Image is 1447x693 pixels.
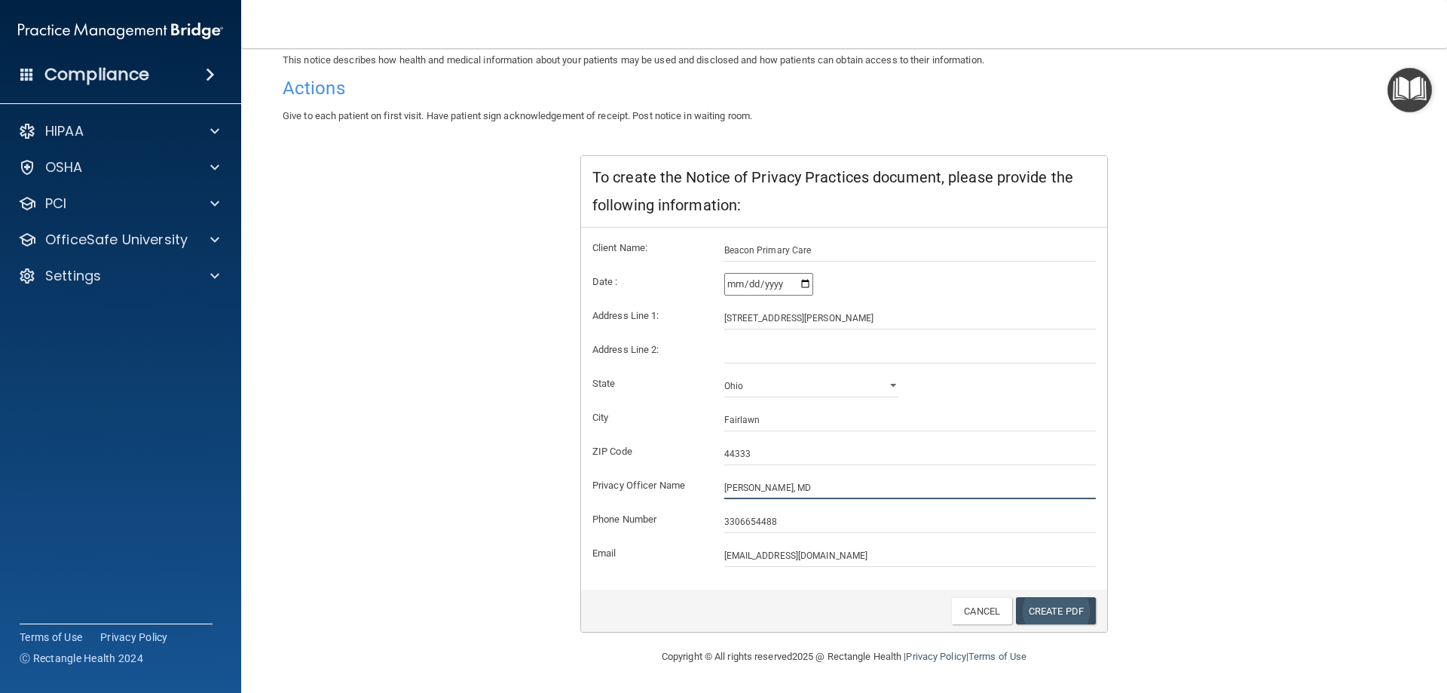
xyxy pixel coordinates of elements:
div: Copyright © All rights reserved 2025 @ Rectangle Health | | [569,633,1119,681]
h4: Compliance [44,64,149,85]
a: OfficeSafe University [18,231,219,249]
label: City [581,409,713,427]
iframe: Drift Widget Chat Controller [1186,586,1429,646]
a: PCI [18,195,219,213]
a: Terms of Use [968,651,1026,662]
p: Settings [45,267,101,285]
span: Ⓒ Rectangle Health 2024 [20,651,143,666]
label: Address Line 1: [581,307,713,325]
label: Email [581,544,713,563]
label: Phone Number [581,511,713,529]
span: Give to each patient on first visit. Have patient sign acknowledgement of receipt. Post notice in... [283,110,752,121]
label: Date : [581,273,713,291]
p: OSHA [45,158,83,176]
label: State [581,375,713,393]
h4: Actions [283,78,1406,98]
label: Client Name: [581,239,713,257]
a: Cancel [951,597,1012,625]
label: Address Line 2: [581,341,713,359]
img: PMB logo [18,16,223,46]
a: OSHA [18,158,219,176]
label: ZIP Code [581,443,713,461]
a: Privacy Policy [906,651,965,662]
a: HIPAA [18,122,219,140]
p: PCI [45,195,66,213]
a: Terms of Use [20,630,82,645]
input: _____ [724,443,1097,465]
button: Open Resource Center [1387,68,1432,112]
p: OfficeSafe University [45,231,188,249]
span: This notice describes how health and medical information about your patients may be used and disc... [283,54,984,66]
label: Privacy Officer Name [581,477,713,495]
a: Settings [18,267,219,285]
p: HIPAA [45,122,84,140]
a: Create PDF [1016,597,1096,625]
a: Privacy Policy [100,630,168,645]
div: To create the Notice of Privacy Practices document, please provide the following information: [581,156,1107,228]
